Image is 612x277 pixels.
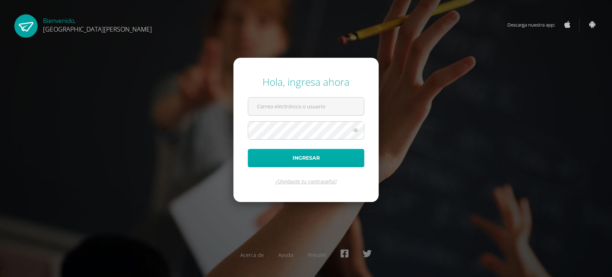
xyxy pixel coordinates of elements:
[507,18,562,32] span: Descarga nuestra app:
[278,252,293,258] a: Ayuda
[248,98,364,115] input: Correo electrónico o usuario
[43,14,152,33] div: Bienvenido,
[43,25,152,33] span: [GEOGRAPHIC_DATA][PERSON_NAME]
[240,252,264,258] a: Acerca de
[248,75,364,89] div: Hola, ingresa ahora
[248,149,364,167] button: Ingresar
[308,252,326,258] a: Presskit
[275,178,337,185] a: ¿Olvidaste tu contraseña?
